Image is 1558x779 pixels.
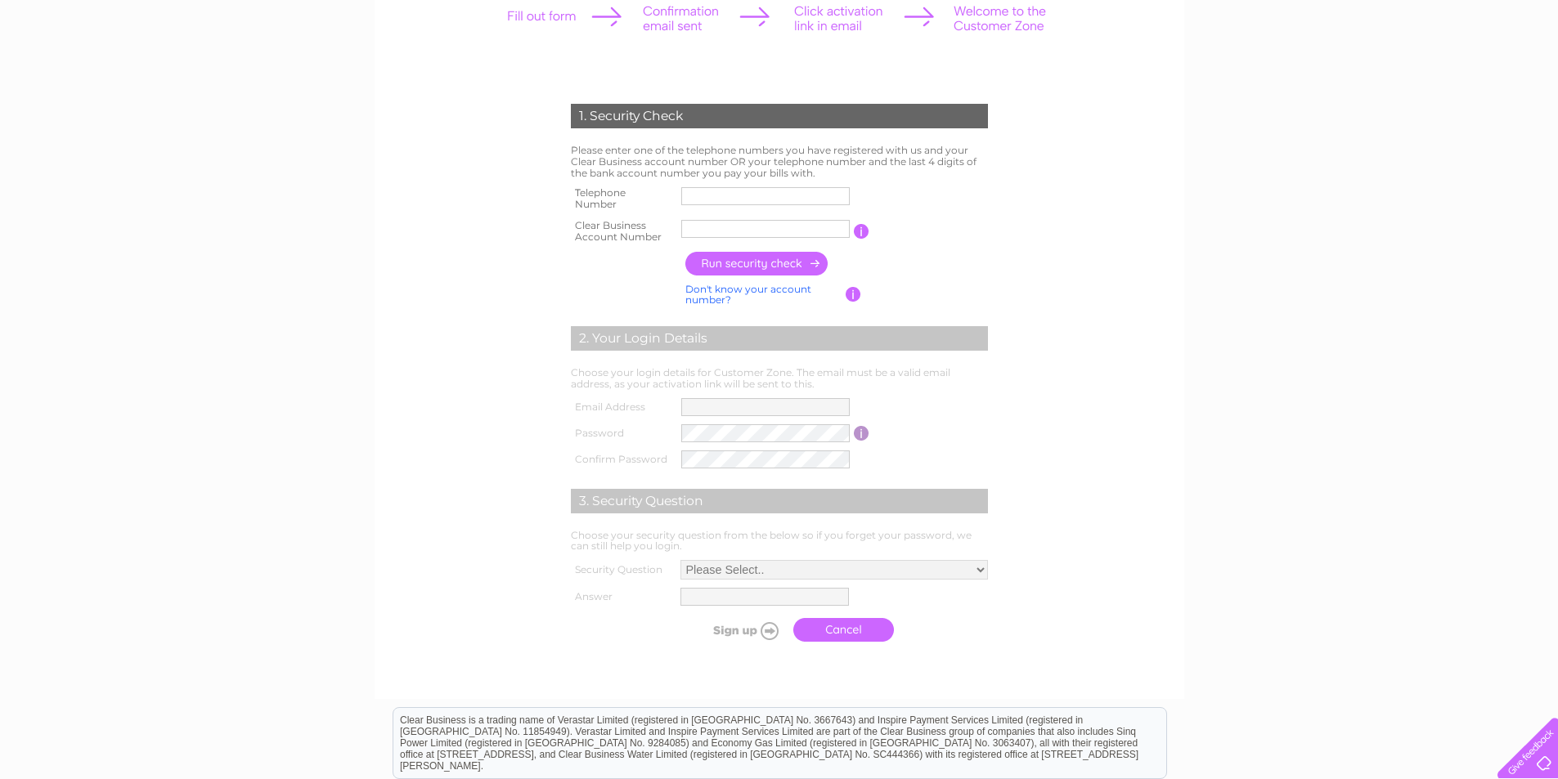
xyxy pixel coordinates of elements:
[567,446,678,472] th: Confirm Password
[567,215,678,248] th: Clear Business Account Number
[1475,69,1498,82] a: Blog
[854,426,869,441] input: Information
[55,43,138,92] img: logo.png
[393,9,1166,79] div: Clear Business is a trading name of Verastar Limited (registered in [GEOGRAPHIC_DATA] No. 3667643...
[567,526,992,557] td: Choose your security question from the below so if you forget your password, we can still help yo...
[854,224,869,239] input: Information
[846,287,861,302] input: Information
[571,104,988,128] div: 1. Security Check
[567,394,678,420] th: Email Address
[567,141,992,182] td: Please enter one of the telephone numbers you have registered with us and your Clear Business acc...
[567,556,676,584] th: Security Question
[793,618,894,642] a: Cancel
[1250,8,1363,29] a: 0333 014 3131
[571,489,988,513] div: 3. Security Question
[567,363,992,394] td: Choose your login details for Customer Zone. The email must be a valid email address, as your act...
[1329,69,1360,82] a: Water
[571,326,988,351] div: 2. Your Login Details
[1370,69,1406,82] a: Energy
[685,283,811,307] a: Don't know your account number?
[567,584,676,610] th: Answer
[1508,69,1548,82] a: Contact
[685,619,785,642] input: Submit
[567,182,678,215] th: Telephone Number
[1416,69,1465,82] a: Telecoms
[567,420,678,446] th: Password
